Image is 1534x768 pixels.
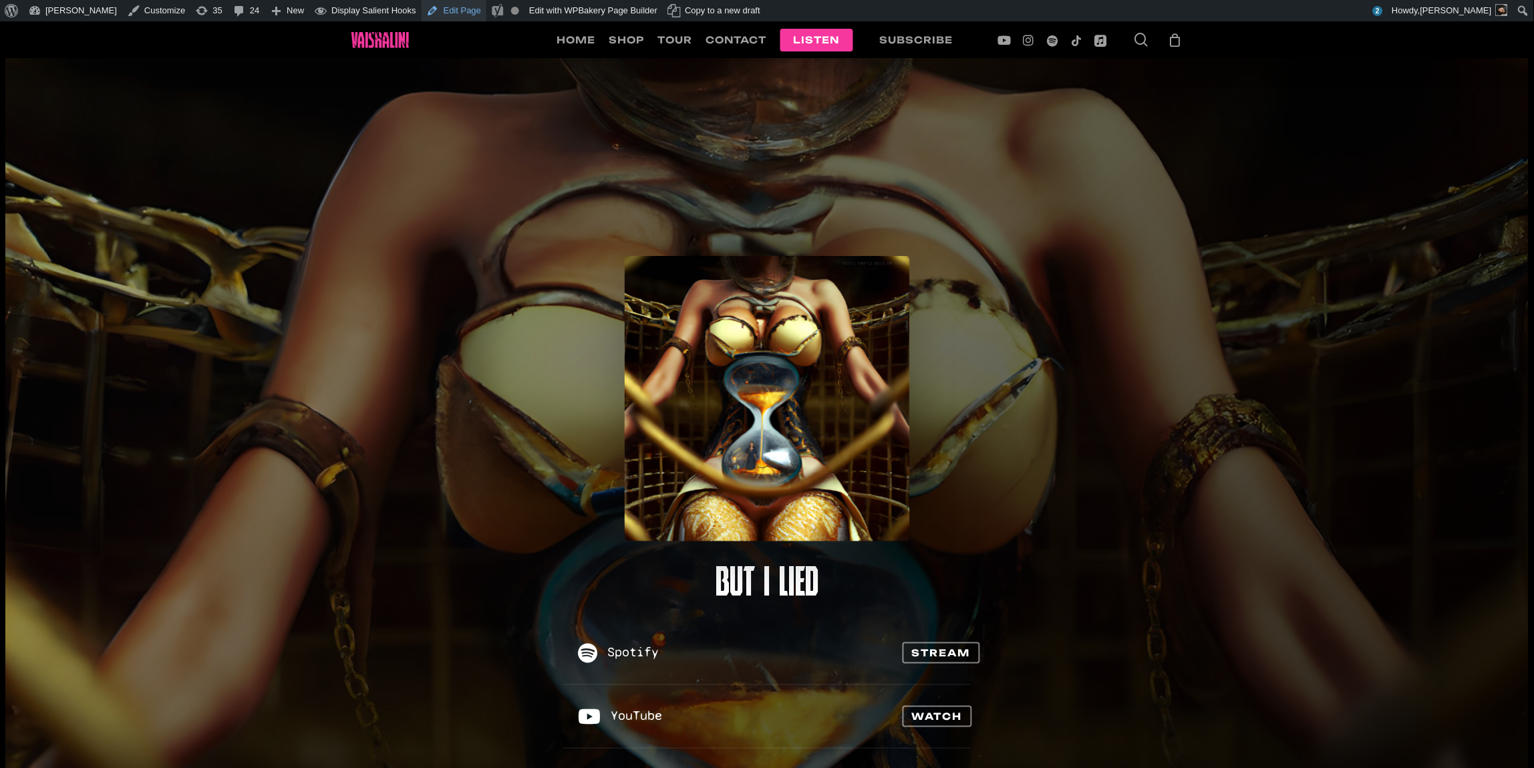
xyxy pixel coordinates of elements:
img: Vaishalini - Guess You'll Have to Wait EP Cover Art [625,256,910,541]
a: shop [609,34,645,46]
a: home [557,34,596,46]
span: tour [658,34,693,45]
span: 2 [1373,6,1384,16]
span: home [557,34,596,45]
span: contact [706,34,767,45]
a: Spotify [563,622,970,684]
a: tour [658,34,693,46]
a: YouTube [563,685,970,748]
span: shop [609,34,645,45]
a: listen [780,34,853,46]
a: Subscribe [867,34,967,46]
span: [PERSON_NAME] [1420,5,1492,15]
a: contact [706,34,767,46]
span: Subscribe [880,34,953,45]
a: Cart [1169,33,1183,47]
h2: But I Lied [563,565,970,597]
span: listen [794,34,840,45]
img: Vaishalini [351,32,410,48]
